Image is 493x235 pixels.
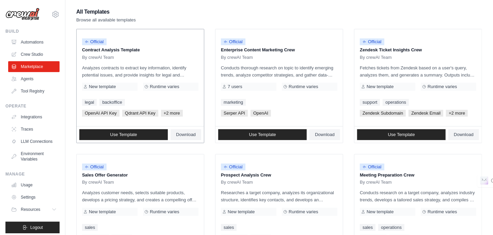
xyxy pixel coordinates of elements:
[82,172,198,179] p: Sales Offer Generator
[221,110,248,117] span: Serper API
[30,225,43,230] span: Logout
[360,224,376,231] a: sales
[360,189,476,203] p: Conducts research on a target company, analyzes industry trends, develops a tailored sales strate...
[428,84,457,89] span: Runtime varies
[367,84,394,89] span: New template
[409,110,443,117] span: Zendesk Email
[378,224,404,231] a: operations
[309,129,340,140] a: Download
[79,129,168,140] a: Use Template
[221,172,337,179] p: Prospect Analysis Crew
[221,64,337,79] p: Conducts thorough research on topic to identify emerging trends, analyze competitor strategies, a...
[221,189,337,203] p: Researches a target company, analyzes its organizational structure, identifies key contacts, and ...
[5,29,60,34] div: Build
[99,99,125,106] a: backoffice
[249,132,276,137] span: Use Template
[8,37,60,48] a: Automations
[122,110,158,117] span: Qdrant API Key
[221,224,237,231] a: sales
[388,132,415,137] span: Use Template
[5,171,60,177] div: Manage
[228,84,242,89] span: 7 users
[360,38,384,45] span: Official
[8,124,60,135] a: Traces
[454,132,474,137] span: Download
[8,49,60,60] a: Crew Studio
[176,132,196,137] span: Download
[446,110,468,117] span: +2 more
[161,110,183,117] span: +2 more
[150,209,179,215] span: Runtime varies
[82,224,98,231] a: sales
[21,207,40,212] span: Resources
[8,61,60,72] a: Marketplace
[360,180,392,185] span: By crewAI Team
[383,99,409,106] a: operations
[82,110,120,117] span: OpenAI API Key
[360,110,406,117] span: Zendesk Subdomain
[360,99,380,106] a: support
[360,55,392,60] span: By crewAI Team
[251,110,271,117] span: OpenAI
[5,222,60,233] button: Logout
[89,84,116,89] span: New template
[8,136,60,147] a: LLM Connections
[5,8,39,21] img: Logo
[221,55,253,60] span: By crewAI Team
[228,209,255,215] span: New template
[8,112,60,122] a: Integrations
[76,17,136,23] p: Browse all available templates
[221,99,246,106] a: marketing
[221,180,253,185] span: By crewAI Team
[428,209,457,215] span: Runtime varies
[357,129,446,140] a: Use Template
[82,99,97,106] a: legal
[82,180,114,185] span: By crewAI Team
[76,7,136,17] h2: All Templates
[360,64,476,79] p: Fetches tickets from Zendesk based on a user's query, analyzes them, and generates a summary. Out...
[171,129,201,140] a: Download
[289,209,318,215] span: Runtime varies
[110,132,137,137] span: Use Template
[221,164,245,170] span: Official
[8,148,60,165] a: Environment Variables
[82,164,107,170] span: Official
[360,47,476,53] p: Zendesk Ticket Insights Crew
[8,192,60,203] a: Settings
[82,55,114,60] span: By crewAI Team
[448,129,479,140] a: Download
[82,189,198,203] p: Analyzes customer needs, selects suitable products, develops a pricing strategy, and creates a co...
[89,209,116,215] span: New template
[8,204,60,215] button: Resources
[8,180,60,190] a: Usage
[5,103,60,109] div: Operate
[218,129,307,140] a: Use Template
[221,38,245,45] span: Official
[360,164,384,170] span: Official
[150,84,179,89] span: Runtime varies
[315,132,335,137] span: Download
[82,64,198,79] p: Analyzes contracts to extract key information, identify potential issues, and provide insights fo...
[360,172,476,179] p: Meeting Preparation Crew
[367,209,394,215] span: New template
[289,84,318,89] span: Runtime varies
[8,86,60,97] a: Tool Registry
[82,47,198,53] p: Contract Analysis Template
[82,38,107,45] span: Official
[221,47,337,53] p: Enterprise Content Marketing Crew
[8,73,60,84] a: Agents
